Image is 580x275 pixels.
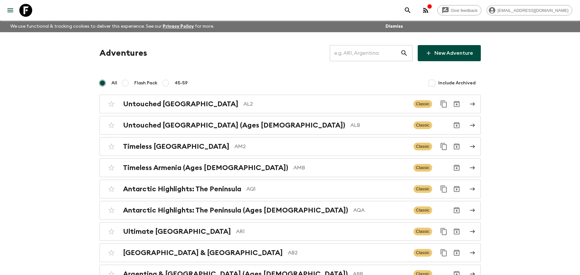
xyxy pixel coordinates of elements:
span: 45-59 [175,80,188,86]
h2: Antarctic Highlights: The Peninsula (Ages [DEMOGRAPHIC_DATA]) [123,206,348,214]
h2: Timeless [GEOGRAPHIC_DATA] [123,142,229,151]
p: AQ1 [246,185,408,193]
a: Give feedback [437,5,481,15]
a: Untouched [GEOGRAPHIC_DATA]AL2ClassicDuplicate for 45-59Archive [100,95,481,113]
h2: [GEOGRAPHIC_DATA] & [GEOGRAPHIC_DATA] [123,249,283,257]
h2: Untouched [GEOGRAPHIC_DATA] (Ages [DEMOGRAPHIC_DATA]) [123,121,345,129]
input: e.g. AR1, Argentina [330,44,400,62]
p: AM2 [234,143,408,150]
span: All [111,80,117,86]
p: AR1 [236,228,408,235]
span: Classic [414,143,432,150]
span: Flash Pack [134,80,157,86]
button: search adventures [401,4,414,17]
button: Archive [450,161,463,174]
a: Timeless Armenia (Ages [DEMOGRAPHIC_DATA])AMBClassicArchive [100,158,481,177]
a: Untouched [GEOGRAPHIC_DATA] (Ages [DEMOGRAPHIC_DATA])ALBClassicArchive [100,116,481,135]
h2: Ultimate [GEOGRAPHIC_DATA] [123,227,231,236]
a: [GEOGRAPHIC_DATA] & [GEOGRAPHIC_DATA]AB2ClassicDuplicate for 45-59Archive [100,243,481,262]
p: AL2 [243,100,408,108]
button: menu [4,4,17,17]
button: Duplicate for 45-59 [437,183,450,195]
button: Duplicate for 45-59 [437,98,450,110]
span: Classic [414,185,432,193]
button: Duplicate for 45-59 [437,246,450,259]
span: Classic [414,121,432,129]
button: Archive [450,204,463,217]
a: Timeless [GEOGRAPHIC_DATA]AM2ClassicDuplicate for 45-59Archive [100,137,481,156]
button: Dismiss [384,22,404,31]
span: Classic [414,206,432,214]
span: Classic [414,100,432,108]
button: Archive [450,140,463,153]
h2: Antarctic Highlights: The Peninsula [123,185,241,193]
p: AB2 [288,249,408,257]
span: Classic [414,164,432,172]
span: Classic [414,228,432,235]
p: AMB [293,164,408,172]
a: Antarctic Highlights: The PeninsulaAQ1ClassicDuplicate for 45-59Archive [100,180,481,198]
span: Give feedback [447,8,481,13]
span: [EMAIL_ADDRESS][DOMAIN_NAME] [494,8,572,13]
button: Archive [450,183,463,195]
p: We use functional & tracking cookies to deliver this experience. See our for more. [8,21,217,32]
button: Archive [450,119,463,132]
span: Include Archived [438,80,476,86]
button: Archive [450,98,463,110]
button: Duplicate for 45-59 [437,225,450,238]
span: Classic [414,249,432,257]
a: New Adventure [418,45,481,61]
a: Antarctic Highlights: The Peninsula (Ages [DEMOGRAPHIC_DATA])AQAClassicArchive [100,201,481,220]
h2: Untouched [GEOGRAPHIC_DATA] [123,100,238,108]
h1: Adventures [100,47,147,60]
p: AQA [353,206,408,214]
h2: Timeless Armenia (Ages [DEMOGRAPHIC_DATA]) [123,164,288,172]
p: ALB [350,121,408,129]
button: Archive [450,225,463,238]
button: Archive [450,246,463,259]
a: Privacy Policy [163,24,194,29]
a: Ultimate [GEOGRAPHIC_DATA]AR1ClassicDuplicate for 45-59Archive [100,222,481,241]
button: Duplicate for 45-59 [437,140,450,153]
div: [EMAIL_ADDRESS][DOMAIN_NAME] [487,5,572,15]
